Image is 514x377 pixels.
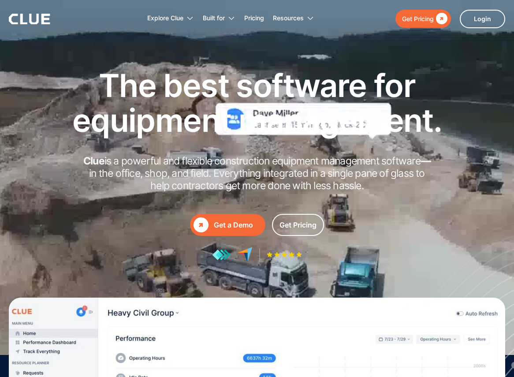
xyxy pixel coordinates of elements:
img: Five-star rating icon [267,252,302,258]
div: Get Pricing [402,13,434,24]
div:  [434,13,447,24]
a: Get Pricing [395,10,451,28]
a: Get a Demo [190,214,265,236]
img: reviews at getapp [212,249,231,261]
a: Get Pricing [272,214,324,236]
a: Pricing [244,4,264,32]
div: Get a Demo [214,220,262,231]
div: Built for [203,4,225,32]
h2: is a powerful and flexible construction equipment management software in the office, shop, and fi... [81,155,433,192]
div: Resources [273,4,304,32]
strong: — [421,155,431,167]
img: reviews at capterra [237,247,253,262]
div: Get Pricing [279,220,317,231]
strong: Clue [83,155,104,167]
a: Login [460,10,505,28]
div:  [194,217,209,232]
div: Explore Clue [147,4,183,32]
h1: The best software for equipment management. [59,68,455,138]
